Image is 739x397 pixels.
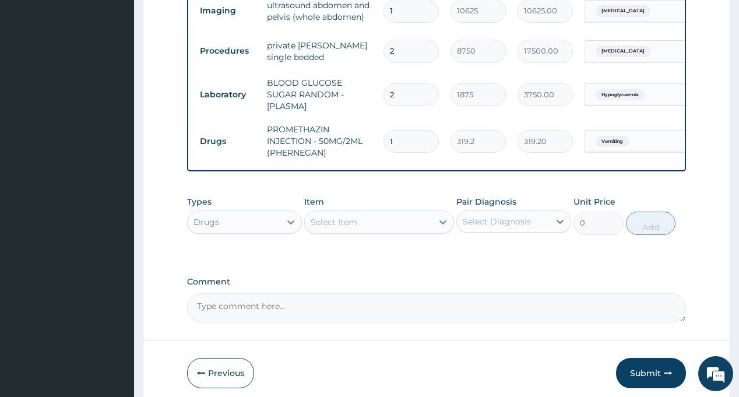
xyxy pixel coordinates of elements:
[463,216,531,227] div: Select Diagnosis
[596,89,645,101] span: Hypoglycaemia
[22,58,47,87] img: d_794563401_company_1708531726252_794563401
[596,45,650,57] span: [MEDICAL_DATA]
[626,212,676,235] button: Add
[193,216,219,228] div: Drugs
[187,197,212,207] label: Types
[261,34,378,69] td: private [PERSON_NAME] single bedded
[187,277,685,287] label: Comment
[68,122,161,240] span: We're online!
[596,5,650,17] span: [MEDICAL_DATA]
[573,196,615,208] label: Unit Price
[456,196,516,208] label: Pair Diagnosis
[6,269,222,310] textarea: Type your message and hit 'Enter'
[596,136,629,147] span: Vomiting
[187,358,254,388] button: Previous
[191,6,219,34] div: Minimize live chat window
[616,358,686,388] button: Submit
[194,40,261,62] td: Procedures
[194,131,261,152] td: Drugs
[304,196,324,208] label: Item
[311,216,357,228] div: Select Item
[194,84,261,106] td: Laboratory
[61,65,196,80] div: Chat with us now
[261,118,378,164] td: PROMETHAZIN INJECTION - 50MG/2ML (PHERNEGAN)
[261,71,378,118] td: BLOOD GLUCOSE SUGAR RANDOM - [PLASMA]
